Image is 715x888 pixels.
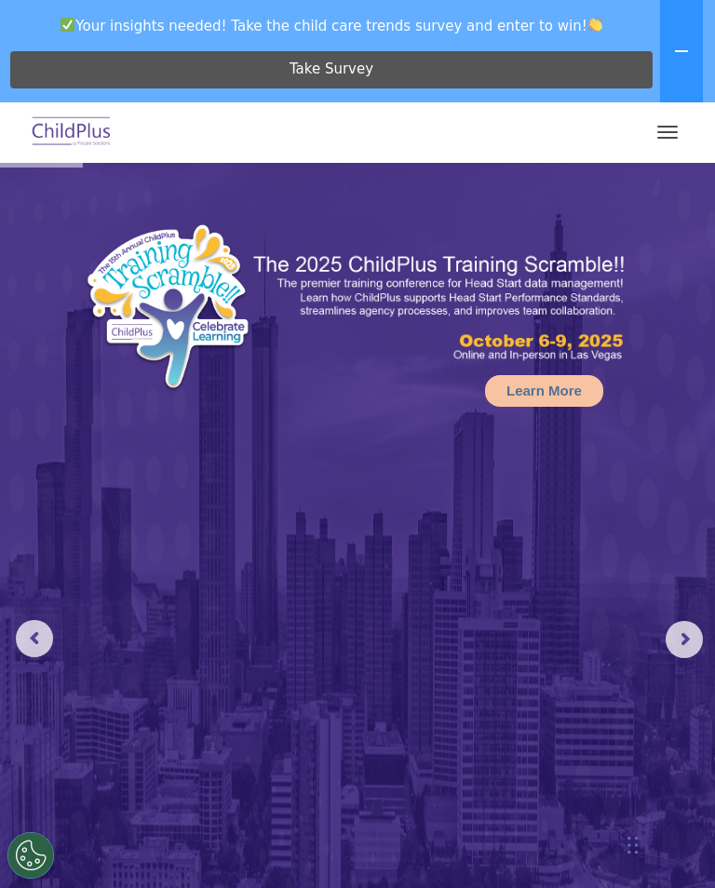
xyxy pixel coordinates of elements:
[7,832,54,879] button: Cookies Settings
[627,817,639,873] div: Drag
[7,7,656,44] span: Your insights needed! Take the child care trends survey and enter to win!
[485,375,603,407] a: Learn More
[622,799,715,888] iframe: Chat Widget
[290,53,373,86] span: Take Survey
[588,18,602,32] img: 👏
[28,111,115,155] img: ChildPlus by Procare Solutions
[61,18,74,32] img: ✅
[10,51,653,88] a: Take Survey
